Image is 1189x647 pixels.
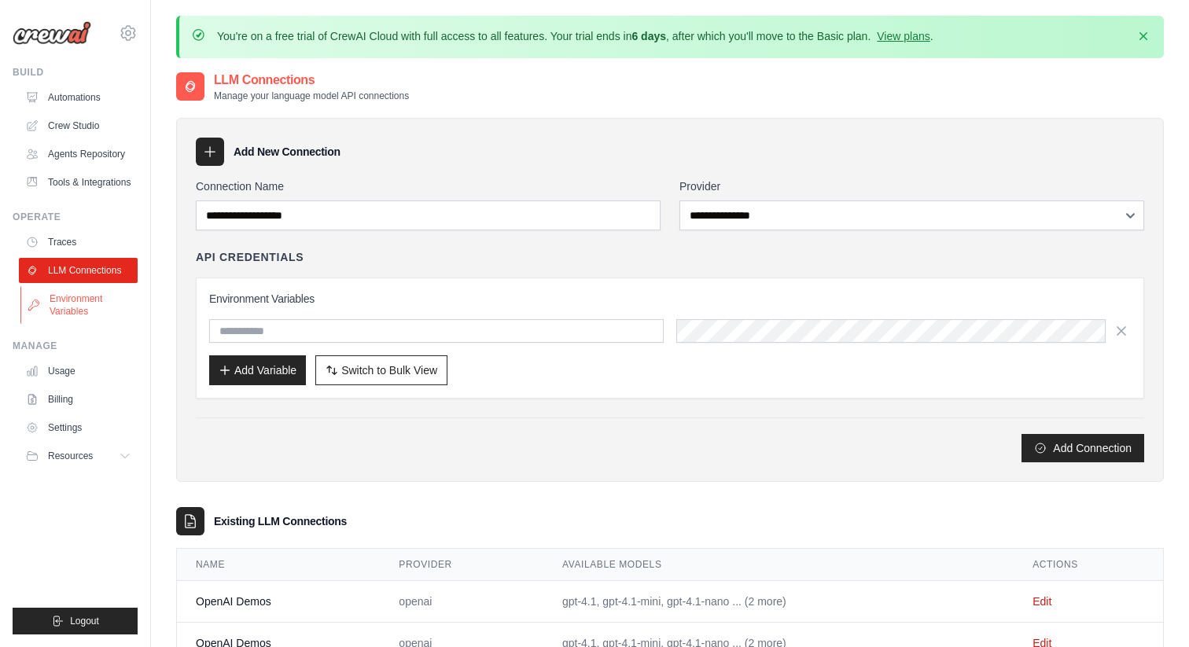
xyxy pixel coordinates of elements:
span: Switch to Bulk View [341,362,437,378]
div: Operate [13,211,138,223]
th: Available Models [543,549,1014,581]
button: Logout [13,608,138,634]
img: Logo [13,21,91,45]
div: Manage [13,340,138,352]
label: Provider [679,178,1144,194]
a: Settings [19,415,138,440]
span: Logout [70,615,99,627]
h3: Add New Connection [234,144,341,160]
h2: LLM Connections [214,71,409,90]
strong: 6 days [631,30,666,42]
td: OpenAI Demos [177,581,380,623]
a: Usage [19,358,138,384]
a: Edit [1033,595,1051,608]
a: Agents Repository [19,142,138,167]
th: Provider [380,549,543,581]
h4: API Credentials [196,249,304,265]
h3: Environment Variables [209,291,1131,307]
a: Environment Variables [20,286,139,324]
th: Actions [1014,549,1163,581]
span: Resources [48,450,93,462]
a: Billing [19,387,138,412]
a: Traces [19,230,138,255]
a: LLM Connections [19,258,138,283]
button: Add Connection [1022,434,1144,462]
td: openai [380,581,543,623]
h3: Existing LLM Connections [214,513,347,529]
th: Name [177,549,380,581]
p: You're on a free trial of CrewAI Cloud with full access to all features. Your trial ends in , aft... [217,28,933,44]
button: Switch to Bulk View [315,355,447,385]
a: Crew Studio [19,113,138,138]
div: Build [13,66,138,79]
a: Automations [19,85,138,110]
button: Add Variable [209,355,306,385]
label: Connection Name [196,178,661,194]
a: View plans [877,30,929,42]
p: Manage your language model API connections [214,90,409,102]
button: Resources [19,443,138,469]
a: Tools & Integrations [19,170,138,195]
td: gpt-4.1, gpt-4.1-mini, gpt-4.1-nano ... (2 more) [543,581,1014,623]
